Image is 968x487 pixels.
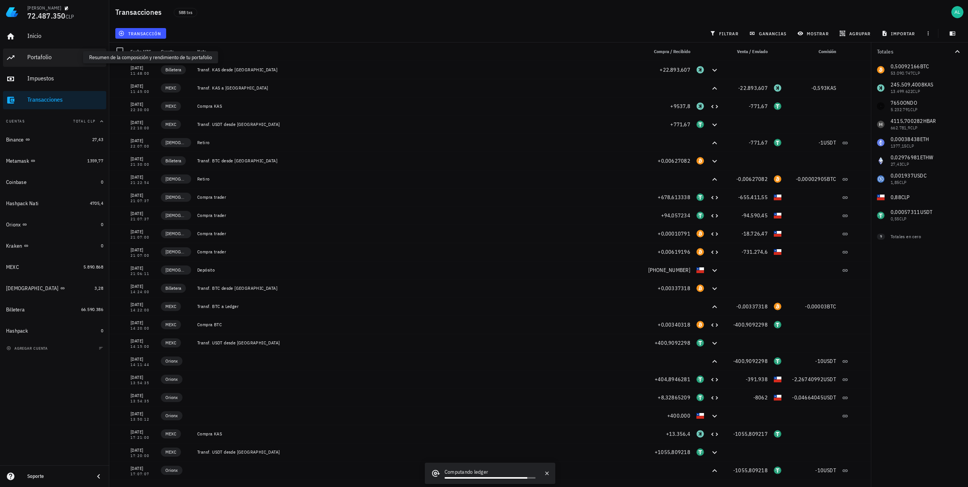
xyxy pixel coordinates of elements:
span: 27,43 [92,137,103,142]
span: KAS [827,85,836,91]
div: Portafolio [27,53,103,61]
div: KAS-icon [696,102,704,110]
span: importar [883,30,915,36]
a: Kraken 0 [3,237,106,255]
span: -655.411,55 [738,194,768,201]
div: USDT-icon [774,321,781,328]
span: agrupar [841,30,871,36]
div: CLP-icon [774,230,781,237]
div: Impuestos [27,75,103,82]
div: Hashpack Nati [6,200,38,207]
div: Compra trader [197,231,642,237]
span: 4705,4 [90,200,103,206]
div: 11:45:00 [130,90,155,94]
div: BTC-icon [696,230,704,237]
span: +0,00627082 [658,157,690,164]
span: -0,00003 [805,303,827,310]
span: -0,00002905 [796,176,827,182]
div: [DATE] [130,119,155,126]
span: BTC [827,303,836,310]
span: -2,26740992 [792,376,823,383]
span: [DEMOGRAPHIC_DATA] [165,139,187,146]
div: Compra KAS [197,431,642,437]
div: 17:21:00 [130,436,155,440]
div: Coinbase [6,179,27,185]
span: -400,9092298 [733,321,768,328]
span: agregar cuenta [8,346,48,351]
a: Orionx 0 [3,215,106,234]
span: 72.487.350 [27,11,66,21]
span: USDT [823,394,836,401]
span: Nota [197,49,206,54]
span: +8,32865209 [658,394,690,401]
div: USDT-icon [696,339,704,347]
span: Venta / Enviado [737,49,768,54]
div: BTC-icon [774,303,781,310]
span: Cuenta [161,49,174,54]
span: +1055,809218 [655,449,690,456]
button: agregar cuenta [5,344,51,352]
div: Inicio [27,32,103,39]
div: BTC-icon [696,248,704,256]
span: [DEMOGRAPHIC_DATA] [165,212,187,219]
a: Transacciones [3,91,106,109]
div: Retiro [197,140,642,146]
div: Nota [194,42,645,61]
button: Totales [871,42,968,61]
div: Compra trader [197,194,642,200]
span: -94.590,45 [742,212,768,219]
span: -0,00337318 [736,303,768,310]
div: Compra BTC [197,322,642,328]
div: 21:07:00 [130,236,155,239]
div: CLP-icon [774,375,781,383]
span: ganancias [751,30,786,36]
div: 14:22:00 [130,308,155,312]
span: +13.356,4 [666,430,690,437]
span: -0,593 [811,85,827,91]
div: [DATE] [130,64,155,72]
span: -1055,809218 [733,467,768,474]
span: BTC [827,176,836,182]
div: 14:24:00 [130,290,155,294]
span: MEXC [165,321,176,328]
a: Hashpack Nati 4705,4 [3,194,106,212]
div: USDT-icon [696,121,704,128]
a: Billetera 66.590.386 [3,300,106,319]
span: Billetera [165,284,181,292]
span: USDT [823,358,836,364]
div: [DATE] [130,101,155,108]
span: Orionx [165,375,178,383]
div: Computando ledger [445,468,536,477]
div: MEXC [6,264,19,270]
div: Metamask [6,158,29,164]
div: [DATE] [130,410,155,418]
div: KAS-icon [774,84,781,92]
div: 22:30:00 [130,108,155,112]
span: Orionx [165,467,178,474]
span: 66.590.386 [81,306,103,312]
div: USDT-icon [774,467,781,474]
a: MEXC 5.890.868 [3,258,106,276]
div: 14:11:44 [130,363,155,367]
div: Transf. KAS a [GEOGRAPHIC_DATA] [197,85,642,91]
span: Fecha UTC [130,49,151,54]
span: [DEMOGRAPHIC_DATA] [165,230,187,237]
span: -10 [815,358,823,364]
a: Inicio [3,27,106,46]
div: 14:15:00 [130,345,155,349]
div: CLP-icon [696,266,704,274]
span: -0,04664045 [792,394,823,401]
div: [DATE] [130,392,155,399]
div: USDT-icon [774,357,781,365]
span: -0,00627082 [736,176,768,182]
span: MEXC [165,448,176,456]
div: Venta / Enviado [722,42,771,61]
span: +94,057234 [661,212,691,219]
span: +0,00340318 [658,321,690,328]
div: Soporte [27,473,88,479]
div: 13:50:12 [130,418,155,421]
span: -731.274,6 [742,248,768,255]
div: 17:07:07 [130,472,155,476]
div: 21:07:37 [130,217,155,221]
span: -8062 [753,394,768,401]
